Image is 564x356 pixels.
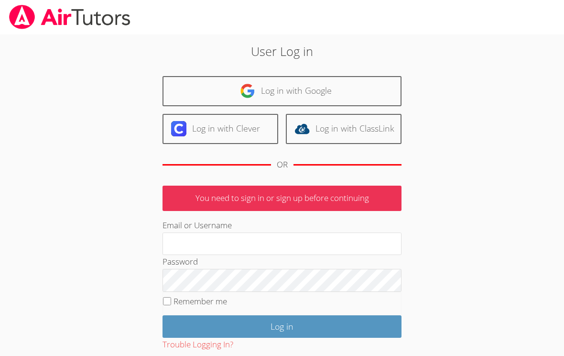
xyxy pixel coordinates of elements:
p: You need to sign in or sign up before continuing [163,186,401,211]
label: Email or Username [163,220,232,231]
div: OR [277,158,288,172]
label: Password [163,256,198,267]
img: clever-logo-6eab21bc6e7a338710f1a6ff85c0baf02591cd810cc4098c63d3a4b26e2feb20.svg [171,121,186,136]
img: airtutors_banner-c4298cdbf04f3fff15de1276eac7730deb9818008684d7c2e4769d2f7ddbe033.png [8,5,131,29]
input: Log in [163,315,401,338]
img: classlink-logo-d6bb404cc1216ec64c9a2012d9dc4662098be43eaf13dc465df04b49fa7ab582.svg [294,121,310,136]
h2: User Log in [130,42,434,60]
img: google-logo-50288ca7cdecda66e5e0955fdab243c47b7ad437acaf1139b6f446037453330a.svg [240,83,255,99]
a: Log in with Clever [163,114,278,144]
button: Trouble Logging In? [163,338,233,352]
a: Log in with ClassLink [286,114,401,144]
a: Log in with Google [163,76,401,106]
label: Remember me [174,296,227,307]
